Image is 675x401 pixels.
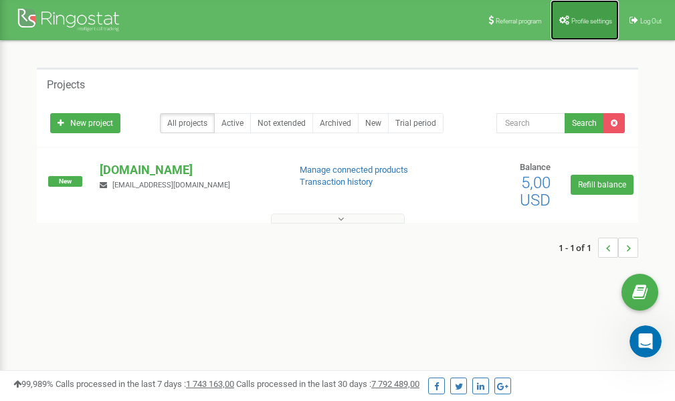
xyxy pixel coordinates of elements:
[358,113,389,133] a: New
[214,113,251,133] a: Active
[236,379,419,389] span: Calls processed in the last 30 days :
[571,175,634,195] a: Refill balance
[640,17,662,25] span: Log Out
[571,17,612,25] span: Profile settings
[371,379,419,389] u: 7 792 489,00
[496,113,565,133] input: Search
[388,113,444,133] a: Trial period
[520,162,551,172] span: Balance
[559,238,598,258] span: 1 - 1 of 1
[48,176,82,187] span: New
[50,113,120,133] a: New project
[565,113,604,133] button: Search
[186,379,234,389] u: 1 743 163,00
[520,173,551,210] span: 5,00 USD
[630,325,662,357] iframe: Intercom live chat
[112,181,230,189] span: [EMAIL_ADDRESS][DOMAIN_NAME]
[160,113,215,133] a: All projects
[47,79,85,91] h5: Projects
[13,379,54,389] span: 99,989%
[250,113,313,133] a: Not extended
[300,165,408,175] a: Manage connected products
[56,379,234,389] span: Calls processed in the last 7 days :
[300,177,373,187] a: Transaction history
[496,17,542,25] span: Referral program
[312,113,359,133] a: Archived
[100,161,278,179] p: [DOMAIN_NAME]
[559,224,638,271] nav: ...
